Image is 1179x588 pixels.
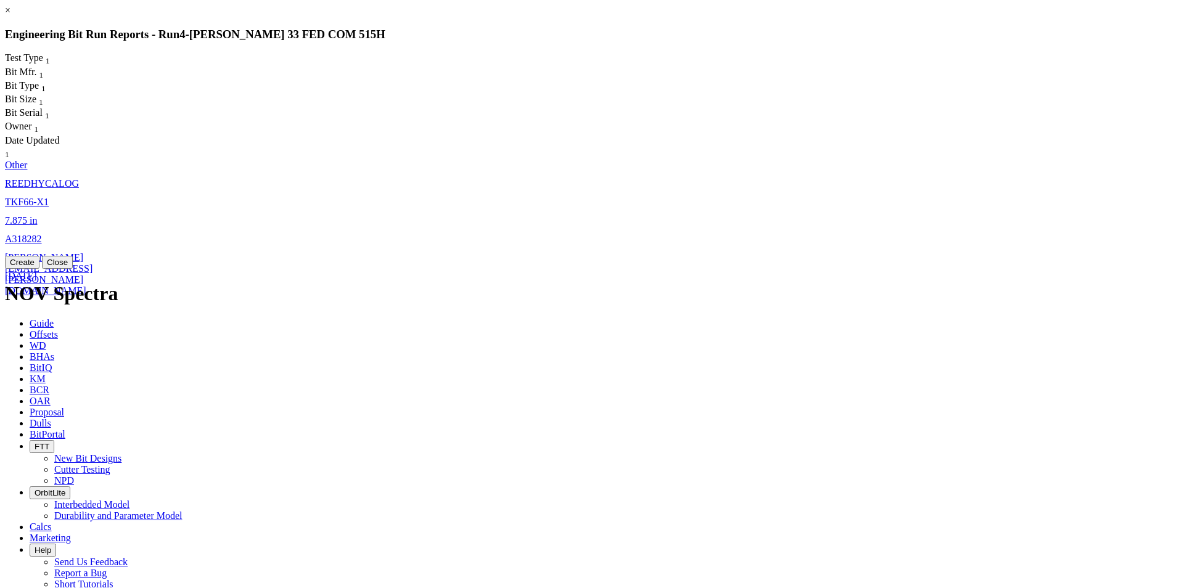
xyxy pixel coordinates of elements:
[30,396,51,406] span: OAR
[5,121,66,134] div: Sort None
[30,418,51,428] span: Dulls
[30,351,54,362] span: BHAs
[5,215,37,226] a: 7.875 in
[30,407,64,417] span: Proposal
[35,545,51,555] span: Help
[54,499,129,510] a: Interbedded Model
[35,121,39,131] span: Sort None
[5,94,67,107] div: Bit Size Sort None
[30,329,58,340] span: Offsets
[5,107,73,121] div: Bit Serial Sort None
[5,52,73,66] div: Sort None
[30,340,46,351] span: WD
[54,568,107,578] a: Report a Bug
[54,557,128,567] a: Send Us Feedback
[5,234,42,244] a: A318282
[5,197,49,207] a: TKF66-X1
[5,67,67,80] div: Bit Mfr. Sort None
[5,121,66,134] div: Owner Sort None
[5,160,27,170] a: Other
[5,52,43,63] span: Test Type
[39,67,44,77] span: Sort None
[5,178,79,189] a: REEDHYCALOG
[39,70,44,80] sub: 1
[5,146,9,157] span: Sort None
[42,256,73,269] button: Close
[35,442,49,451] span: FTT
[45,107,49,118] span: Sort None
[46,52,50,63] span: Sort None
[39,97,43,107] sub: 1
[5,135,59,145] span: Date Updated
[5,121,32,131] span: Owner
[5,5,10,15] a: ×
[45,111,49,120] sub: 1
[5,52,73,66] div: Test Type Sort None
[5,282,1174,305] h1: NOV Spectra
[5,94,67,107] div: Sort None
[54,475,74,486] a: NPD
[5,256,39,269] button: Create
[30,429,65,439] span: BitPortal
[35,488,65,497] span: OrbitLite
[5,80,67,94] div: Sort None
[30,521,52,532] span: Calcs
[35,125,39,134] sub: 1
[5,107,73,121] div: Sort None
[41,84,46,93] sub: 1
[39,94,43,104] span: Sort None
[30,374,46,384] span: KM
[30,533,71,543] span: Marketing
[5,135,66,160] div: Sort None
[54,510,183,521] a: Durability and Parameter Model
[30,215,37,226] span: in
[189,28,385,41] span: [PERSON_NAME] 33 FED COM 515H
[5,80,39,91] span: Bit Type
[5,252,92,296] a: [PERSON_NAME][EMAIL_ADDRESS][PERSON_NAME][DOMAIN_NAME]
[5,215,27,226] span: 7.875
[5,271,37,281] a: [DATE]
[54,464,110,475] a: Cutter Testing
[179,28,185,41] span: 4
[46,57,50,66] sub: 1
[5,67,37,77] span: Bit Mfr.
[5,28,1174,41] h3: Engineering Bit Run Reports - Run -
[5,67,67,80] div: Sort None
[54,453,121,463] a: New Bit Designs
[5,80,67,94] div: Bit Type Sort None
[30,385,49,395] span: BCR
[41,80,46,91] span: Sort None
[30,362,52,373] span: BitIQ
[5,94,36,104] span: Bit Size
[5,107,43,118] span: Bit Serial
[30,318,54,329] span: Guide
[5,135,66,160] div: Date Updated Sort None
[5,150,9,159] sub: 1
